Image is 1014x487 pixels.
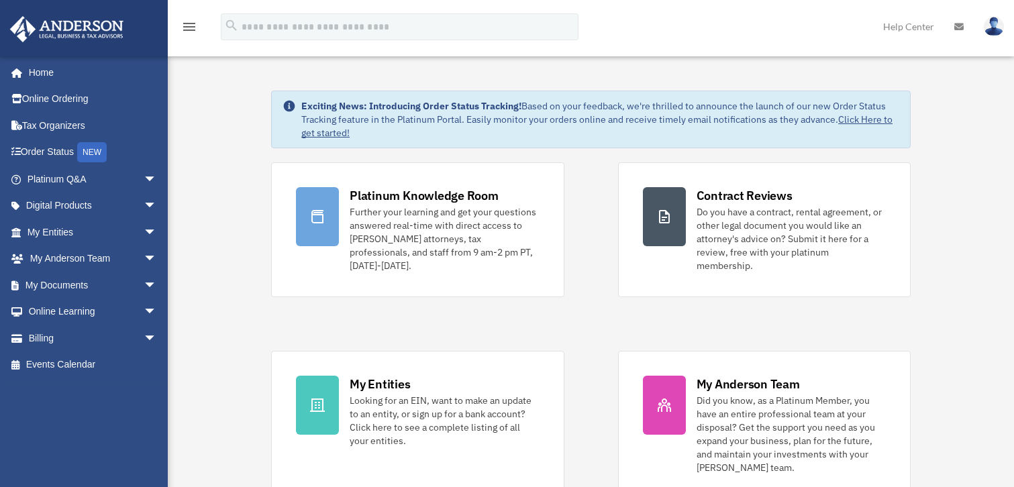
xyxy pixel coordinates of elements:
[6,16,128,42] img: Anderson Advisors Platinum Portal
[9,59,170,86] a: Home
[181,19,197,35] i: menu
[350,187,499,204] div: Platinum Knowledge Room
[144,272,170,299] span: arrow_drop_down
[301,100,521,112] strong: Exciting News: Introducing Order Status Tracking!
[144,246,170,273] span: arrow_drop_down
[9,139,177,166] a: Order StatusNEW
[181,23,197,35] a: menu
[271,162,564,297] a: Platinum Knowledge Room Further your learning and get your questions answered real-time with dire...
[697,205,886,272] div: Do you have a contract, rental agreement, or other legal document you would like an attorney's ad...
[9,86,177,113] a: Online Ordering
[350,376,410,392] div: My Entities
[9,246,177,272] a: My Anderson Teamarrow_drop_down
[9,112,177,139] a: Tax Organizers
[144,219,170,246] span: arrow_drop_down
[350,394,539,447] div: Looking for an EIN, want to make an update to an entity, or sign up for a bank account? Click her...
[697,187,793,204] div: Contract Reviews
[9,166,177,193] a: Platinum Q&Aarrow_drop_down
[77,142,107,162] div: NEW
[9,219,177,246] a: My Entitiesarrow_drop_down
[697,394,886,474] div: Did you know, as a Platinum Member, you have an entire professional team at your disposal? Get th...
[984,17,1004,36] img: User Pic
[9,299,177,325] a: Online Learningarrow_drop_down
[350,205,539,272] div: Further your learning and get your questions answered real-time with direct access to [PERSON_NAM...
[301,99,899,140] div: Based on your feedback, we're thrilled to announce the launch of our new Order Status Tracking fe...
[144,193,170,220] span: arrow_drop_down
[144,166,170,193] span: arrow_drop_down
[224,18,239,33] i: search
[9,351,177,378] a: Events Calendar
[301,113,893,139] a: Click Here to get started!
[144,299,170,326] span: arrow_drop_down
[697,376,800,392] div: My Anderson Team
[144,325,170,352] span: arrow_drop_down
[9,325,177,351] a: Billingarrow_drop_down
[9,193,177,219] a: Digital Productsarrow_drop_down
[9,272,177,299] a: My Documentsarrow_drop_down
[618,162,911,297] a: Contract Reviews Do you have a contract, rental agreement, or other legal document you would like...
